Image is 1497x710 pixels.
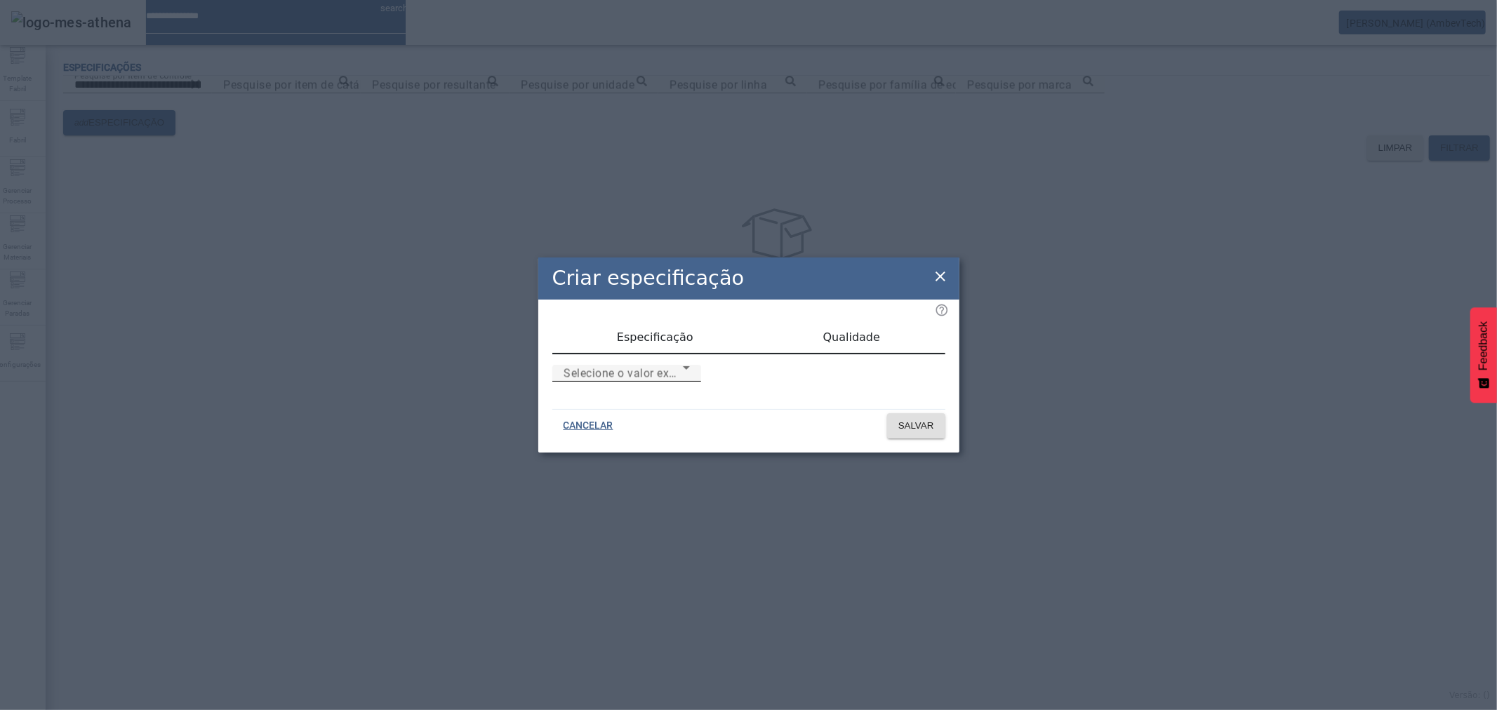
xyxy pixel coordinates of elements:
[617,332,693,343] span: Especificação
[898,419,934,433] span: SALVAR
[887,413,945,438] button: SALVAR
[552,263,745,293] h2: Criar especificação
[552,413,625,438] button: CANCELAR
[1477,321,1490,370] span: Feedback
[564,419,613,433] span: CANCELAR
[823,332,880,343] span: Qualidade
[1470,307,1497,403] button: Feedback - Mostrar pesquisa
[564,365,683,382] span: Selecione o valor exato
